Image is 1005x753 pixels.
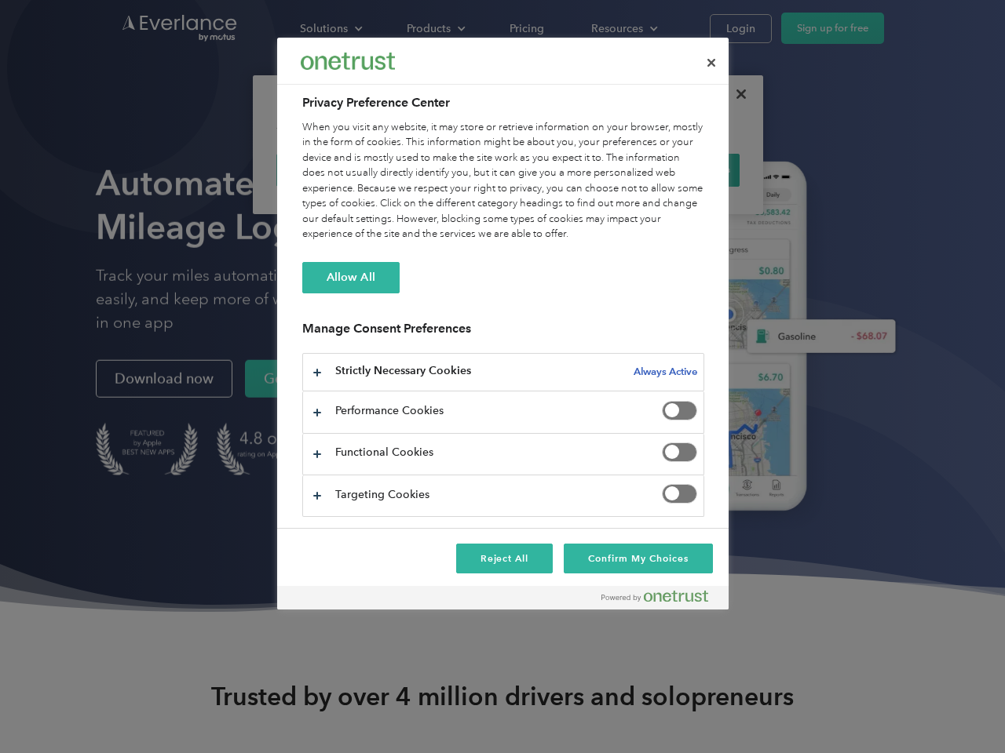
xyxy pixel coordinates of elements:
button: Close [694,45,729,80]
h2: Privacy Preference Center [302,93,704,112]
a: Powered by OneTrust Opens in a new Tab [601,590,721,609]
button: Allow All [302,262,400,293]
div: Everlance [301,45,395,77]
div: Preference center [277,38,729,609]
img: Powered by OneTrust Opens in a new Tab [601,590,708,602]
div: When you visit any website, it may store or retrieve information on your browser, mostly in the f... [302,120,704,242]
h3: Manage Consent Preferences [302,321,704,345]
button: Reject All [456,544,554,573]
button: Confirm My Choices [564,544,712,573]
img: Everlance [301,53,395,69]
div: Privacy Preference Center [277,38,729,609]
